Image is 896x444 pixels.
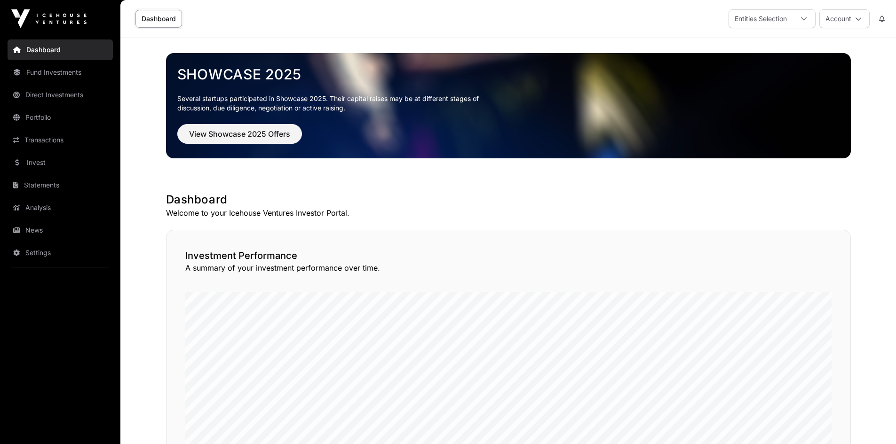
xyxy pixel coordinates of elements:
a: Analysis [8,197,113,218]
h2: Investment Performance [185,249,832,262]
h1: Dashboard [166,192,851,207]
a: Invest [8,152,113,173]
a: Statements [8,175,113,195]
p: Several startups participated in Showcase 2025. Their capital raises may be at different stages o... [177,94,493,113]
div: Entities Selection [729,10,793,28]
a: Settings [8,242,113,263]
span: View Showcase 2025 Offers [189,128,290,140]
a: Portfolio [8,107,113,128]
iframe: Chat Widget [849,399,896,444]
a: Fund Investments [8,62,113,83]
a: Transactions [8,130,113,150]
a: Dashboard [8,39,113,60]
a: Showcase 2025 [177,66,840,83]
button: Account [819,9,870,28]
a: View Showcase 2025 Offers [177,133,302,143]
p: A summary of your investment performance over time. [185,262,832,273]
img: Icehouse Ventures Logo [11,9,87,28]
img: Showcase 2025 [166,53,851,158]
a: News [8,220,113,241]
button: View Showcase 2025 Offers [177,124,302,144]
a: Direct Investments [8,85,113,105]
a: Dashboard [135,10,182,28]
p: Welcome to your Icehouse Ventures Investor Portal. [166,207,851,218]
